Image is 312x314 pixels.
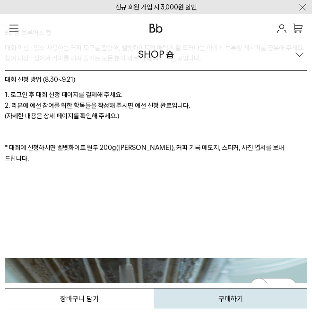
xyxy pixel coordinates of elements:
p: 대회 신청 방법 (8.30~9.21) [5,74,307,89]
div: SHOP 숍 [138,48,174,61]
button: 구매하기 [154,288,307,309]
img: 로고 [149,24,163,33]
img: 카카오톡 채널 1:1 채팅 버튼 [249,277,298,300]
a: 신규 회원 가입 시 3,000원 할인 [115,3,197,11]
button: 장바구니 담기 [5,288,154,309]
p: 1. 로그인 후 대회 신청 페이지를 결제해 주세요. 2. 리뷰에 예선 참여를 위한 항목들을 작성해 주시면 예선 신청 완료입니다. (자세한 내용은 상세 페이지를 확인해 주세요.... [5,89,307,164]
